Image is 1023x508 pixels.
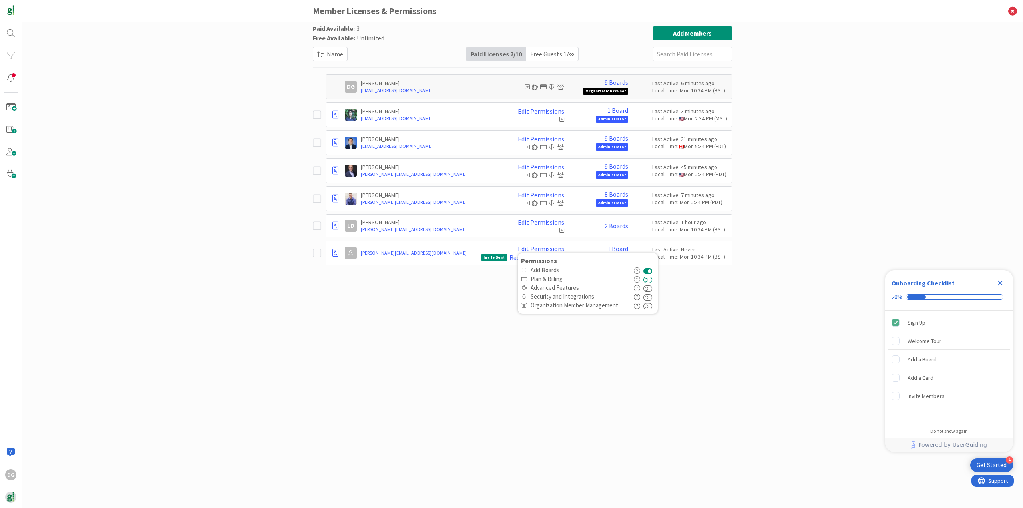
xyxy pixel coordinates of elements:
div: Get Started [977,461,1007,469]
div: Last Active: 31 minutes ago [652,135,728,143]
span: Organization Member Management [531,302,629,309]
p: [PERSON_NAME] [361,219,500,226]
img: us.png [679,117,684,121]
a: Edit Permissions [518,245,564,252]
img: us.png [679,173,684,177]
div: Local Time: Mon 2:34 PM (MST) [652,115,728,122]
a: Edit Permissions [518,135,564,143]
div: Local Time: Mon 2:34 PM (PDT) [652,171,728,178]
img: JG [345,193,357,205]
div: Local Time: Mon 10:34 PM (BST) [652,226,728,233]
div: Add a Card [908,373,933,382]
div: Open Get Started checklist, remaining modules: 4 [970,458,1013,472]
div: DG [345,81,357,93]
div: Last Active: 3 minutes ago [652,108,728,115]
span: Administrator [596,116,628,123]
div: Invite Members [908,391,945,401]
div: Add a Card is incomplete. [888,369,1010,386]
button: Name [313,47,348,61]
a: 2 Boards [605,222,628,229]
span: Security and Integrations [531,293,629,300]
a: Edit Permissions [518,219,564,226]
div: Checklist progress: 20% [892,293,1007,301]
span: Unlimited [357,34,384,42]
a: 1 Board [607,245,628,252]
div: Last Active: 6 minutes ago [652,80,728,87]
b: Permissions [521,257,557,265]
img: CR [345,109,357,121]
div: LD [345,220,357,232]
span: Support [17,1,36,11]
div: Welcome Tour is incomplete. [888,332,1010,350]
a: Powered by UserGuiding [889,438,1009,452]
a: [PERSON_NAME][EMAIL_ADDRESS][DOMAIN_NAME] [361,171,500,178]
p: [PERSON_NAME] [361,80,500,87]
a: [EMAIL_ADDRESS][DOMAIN_NAME] [361,143,500,150]
div: Sign Up is complete. [888,314,1010,331]
div: Do not show again [930,428,968,434]
div: Local Time: Mon 5:34 PM (EDT) [652,143,728,150]
a: Edit Permissions [518,108,564,115]
div: Checklist Container [885,270,1013,452]
div: Checklist items [885,311,1013,423]
span: Administrator [596,171,628,179]
div: Sign Up [908,318,925,327]
a: 8 Boards [605,191,628,198]
img: JD [345,165,357,177]
button: Add Members [653,26,732,40]
span: Powered by UserGuiding [918,440,987,450]
a: [PERSON_NAME][EMAIL_ADDRESS][DOMAIN_NAME] [361,249,477,257]
a: 9 Boards [605,135,628,142]
p: [PERSON_NAME] [361,135,500,143]
div: Add a Board [908,355,937,364]
a: Edit Permissions [518,191,564,199]
div: Welcome Tour [908,336,941,346]
a: Resend [510,254,529,261]
img: avatar [5,492,16,503]
span: Administrator [596,199,628,207]
p: [PERSON_NAME] [361,163,500,171]
span: Plan & Billing [531,275,629,283]
img: Visit kanbanzone.com [5,5,16,16]
a: [PERSON_NAME][EMAIL_ADDRESS][DOMAIN_NAME] [361,226,500,233]
div: Onboarding Checklist [892,278,955,288]
a: [PERSON_NAME][EMAIL_ADDRESS][DOMAIN_NAME] [361,199,500,206]
img: ca.png [679,145,684,149]
div: Local Time: Mon 2:34 PM (PDT) [652,199,728,206]
span: Free Available: [313,34,355,42]
span: Organization Owner [583,88,628,95]
a: [EMAIL_ADDRESS][DOMAIN_NAME] [361,87,500,94]
a: Edit Permissions [518,163,564,171]
span: Administrator [596,143,628,151]
div: Footer [885,438,1013,452]
span: Invite Sent [481,254,507,261]
span: Name [327,49,343,59]
div: Last Active: 1 hour ago [652,219,728,226]
div: DG [5,469,16,480]
input: Search Paid Licenses... [653,47,732,61]
div: 4 [1006,456,1013,464]
a: [EMAIL_ADDRESS][DOMAIN_NAME] [361,115,500,122]
div: Last Active: 45 minutes ago [652,163,728,171]
div: Close Checklist [994,277,1007,289]
a: 9 Boards [605,163,628,170]
a: 9 Boards [605,79,628,86]
img: DP [345,137,357,149]
div: Last Active: 7 minutes ago [652,191,728,199]
a: 1 Board [607,107,628,114]
span: Paid Available: [313,24,355,32]
div: Add a Board is incomplete. [888,351,1010,368]
div: Invite Members is incomplete. [888,387,1010,405]
span: 3 [356,24,360,32]
span: Add Boards [531,267,629,274]
div: Last Active: Never [652,246,728,253]
div: Free Guests 1 / ∞ [526,47,578,61]
div: Local Time: Mon 10:34 PM (BST) [652,253,728,260]
div: 20% [892,293,902,301]
p: [PERSON_NAME] [361,108,500,115]
div: Paid Licenses 7 / 10 [466,47,526,61]
span: Advanced Features [531,284,629,291]
p: [PERSON_NAME] [361,191,500,199]
div: Local Time: Mon 10:34 PM (BST) [652,87,728,94]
